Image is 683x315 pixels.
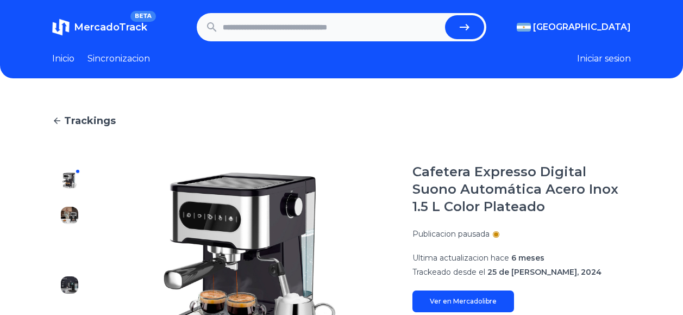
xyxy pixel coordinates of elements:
[412,267,485,277] span: Trackeado desde el
[87,52,150,65] a: Sincronizacion
[412,228,490,239] p: Publicacion pausada
[52,52,74,65] a: Inicio
[517,21,631,34] button: [GEOGRAPHIC_DATA]
[61,172,78,189] img: Cafetera Expresso Digital Suono Automática Acero Inox 1.5 L Color Plateado
[130,11,156,22] span: BETA
[412,253,509,263] span: Ultima actualizacion hace
[517,23,531,32] img: Argentina
[511,253,544,263] span: 6 meses
[61,207,78,224] img: Cafetera Expresso Digital Suono Automática Acero Inox 1.5 L Color Plateado
[487,267,601,277] span: 25 de [PERSON_NAME], 2024
[412,291,514,312] a: Ver en Mercadolibre
[412,163,631,215] h1: Cafetera Expresso Digital Suono Automática Acero Inox 1.5 L Color Plateado
[52,113,631,128] a: Trackings
[533,21,631,34] span: [GEOGRAPHIC_DATA]
[52,18,70,36] img: MercadoTrack
[74,21,147,33] span: MercadoTrack
[64,113,116,128] span: Trackings
[577,52,631,65] button: Iniciar sesion
[52,18,147,36] a: MercadoTrackBETA
[61,242,78,259] img: Cafetera Expresso Digital Suono Automática Acero Inox 1.5 L Color Plateado
[61,276,78,294] img: Cafetera Expresso Digital Suono Automática Acero Inox 1.5 L Color Plateado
